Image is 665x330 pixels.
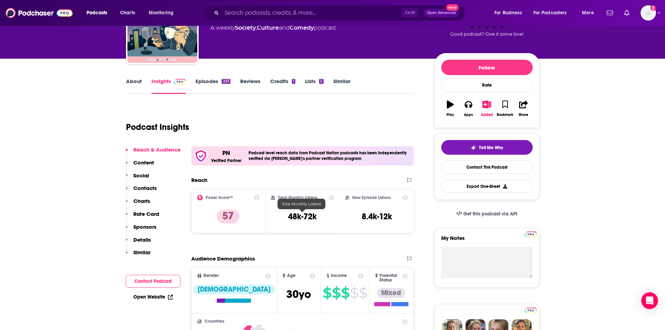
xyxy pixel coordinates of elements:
span: Podcasts [87,8,107,18]
button: open menu [529,7,577,19]
span: Monitoring [149,8,173,18]
span: 30 yo [286,287,311,301]
button: Follow [441,60,533,75]
input: Search podcasts, credits, & more... [222,7,402,19]
button: open menu [82,7,116,19]
div: [DEMOGRAPHIC_DATA] [193,285,275,294]
button: Export One-Sheet [441,179,533,193]
a: Credits1 [270,78,295,94]
p: Sponsors [133,223,156,230]
p: Similar [133,249,150,256]
img: Podchaser Pro [525,232,537,237]
span: For Business [494,8,522,18]
svg: Add a profile image [650,5,656,11]
button: Sponsors [126,223,156,236]
button: Content [126,159,154,172]
span: Open Advanced [427,11,456,15]
a: Pro website [525,230,537,237]
button: Contact Podcast [126,275,180,288]
button: Details [126,236,151,249]
a: Society [235,24,256,31]
button: Contacts [126,185,157,198]
p: Contacts [133,185,157,191]
span: Gender [203,273,219,278]
a: Comedy [290,24,314,31]
span: More [582,8,594,18]
img: Podchaser - Follow, Share and Rate Podcasts [6,6,73,20]
img: Podchaser Pro [525,308,537,313]
h2: Power Score™ [206,195,233,200]
a: Show notifications dropdown [621,7,632,19]
h3: 48k-72k [288,211,317,222]
button: tell me why sparkleTell Me Why [441,140,533,155]
div: 253 [222,79,230,84]
span: and [279,24,290,31]
button: Similar [126,249,150,262]
button: Charts [126,198,150,211]
button: Reach & Audience [126,146,180,159]
img: tell me why sparkle [471,145,476,151]
div: 1 [292,79,295,84]
h3: 8.4k-12k [362,211,392,222]
button: Show profile menu [641,5,656,21]
h2: New Episode Listens [352,195,391,200]
h2: Total Monthly Listens [278,195,317,200]
a: Open Website [133,294,173,300]
button: Social [126,172,149,185]
span: Parental Status [379,273,401,283]
div: Share [519,113,528,117]
a: Charts [116,7,139,19]
p: Content [133,159,154,166]
span: Age [287,273,296,278]
span: $ [332,287,340,299]
div: A weekly podcast [210,24,336,32]
p: PN [222,149,230,157]
a: Show notifications dropdown [604,7,616,19]
p: Reach & Audience [133,146,180,153]
h2: Audience Demographics [191,255,255,262]
span: $ [359,287,367,299]
span: Good podcast? Give it some love! [450,31,524,37]
h2: Reach [191,177,207,183]
a: About [126,78,142,94]
a: Similar [333,78,350,94]
p: 57 [217,210,239,223]
span: For Podcasters [533,8,567,18]
button: open menu [577,7,603,19]
div: 2 [319,79,323,84]
span: Get this podcast via API [463,211,517,217]
a: Culture [257,24,279,31]
button: Share [514,96,532,121]
a: Contact This Podcast [441,160,533,174]
button: open menu [489,7,531,19]
div: Play [446,113,454,117]
button: Apps [459,96,478,121]
span: Charts [120,8,135,18]
span: New [446,4,459,11]
span: Countries [205,319,224,324]
p: Details [133,236,151,243]
a: Lists2 [305,78,323,94]
span: Income [331,273,347,278]
button: open menu [144,7,183,19]
a: Reviews [240,78,260,94]
label: My Notes [441,235,533,247]
p: Social [133,172,149,179]
div: Apps [464,113,473,117]
div: Rate [441,78,533,92]
div: Added [481,113,493,117]
div: Mixed [377,288,405,298]
p: Charts [133,198,150,204]
a: Pro website [525,307,537,313]
img: verfied icon [194,149,208,163]
span: $ [323,287,331,299]
a: Get this podcast via API [451,205,523,222]
h5: Verified Partner [211,159,242,163]
span: $ [341,287,349,299]
div: Open Intercom Messenger [641,292,658,309]
a: Episodes253 [195,78,230,94]
a: InsightsPodchaser Pro [152,78,186,94]
button: Added [478,96,496,121]
span: Logged in as megcassidy [641,5,656,21]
